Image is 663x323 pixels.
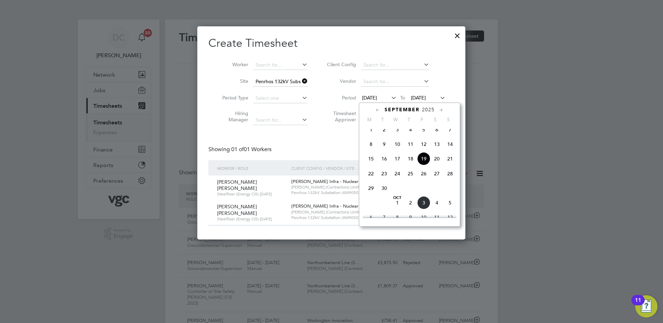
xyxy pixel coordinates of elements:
span: 12 [444,211,457,224]
span: 2025 [422,107,434,113]
span: 21 [444,152,457,165]
span: 12 [417,138,430,151]
span: 16 [378,152,391,165]
span: 7 [444,123,457,136]
button: Open Resource Center, 11 new notifications [635,295,657,317]
span: 17 [391,152,404,165]
span: 22 [364,167,378,180]
div: 11 [635,300,641,309]
span: F [415,116,429,123]
div: Showing [208,146,273,153]
span: 10 [417,211,430,224]
label: Period [325,95,356,101]
input: Search for... [361,60,429,70]
span: 11 [430,211,444,224]
span: 01 of [231,146,244,153]
span: T [402,116,415,123]
span: W [389,116,402,123]
span: [DATE] [362,95,377,101]
span: [PERSON_NAME] [PERSON_NAME] [217,203,257,216]
span: 26 [417,167,430,180]
span: 5 [444,196,457,209]
span: 27 [430,167,444,180]
input: Search for... [253,115,308,125]
span: 11 [404,138,417,151]
span: 18 [404,152,417,165]
span: Penrhos 132kV Substation (4M9050) [291,215,399,220]
label: Period Type [217,95,248,101]
span: 3 [391,123,404,136]
span: 6 [364,211,378,224]
span: 2 [404,196,417,209]
span: Penrhos 132kV Substation (4M9050) [291,190,399,195]
span: 01 Workers [231,146,272,153]
span: [DATE] [411,95,426,101]
span: 1 [391,196,404,209]
div: Client Config / Vendor / Site [290,160,401,176]
span: [PERSON_NAME] (Contractors) Limited [291,209,399,215]
input: Select one [253,94,308,103]
label: Worker [217,61,248,68]
span: 8 [364,138,378,151]
label: Vendor [325,78,356,84]
span: 15 [364,152,378,165]
span: Oct [391,196,404,200]
span: S [442,116,455,123]
span: 23 [378,167,391,180]
span: [PERSON_NAME] (Contractors) Limited [291,184,399,190]
span: 9 [404,211,417,224]
span: 29 [364,182,378,195]
span: 7 [378,211,391,224]
span: 20 [430,152,444,165]
div: Worker / Role [215,160,290,176]
span: 1 [364,123,378,136]
span: 28 [444,167,457,180]
span: 10 [391,138,404,151]
input: Search for... [361,77,429,87]
span: 4 [430,196,444,209]
span: 14 [444,138,457,151]
span: M [363,116,376,123]
span: 4 [404,123,417,136]
span: S [429,116,442,123]
input: Search for... [253,77,308,87]
span: Steelfixer (Energy CIS) [DATE] [217,216,286,222]
span: September [385,107,420,113]
label: Site [217,78,248,84]
span: 2 [378,123,391,136]
span: [PERSON_NAME] Infra - Nuclear Energy Water [291,178,389,184]
label: Client Config [325,61,356,68]
label: Timesheet Approver [325,110,356,123]
span: 9 [378,138,391,151]
label: Hiring Manager [217,110,248,123]
span: [PERSON_NAME] Infra - Nuclear Energy Water [291,203,389,209]
span: 13 [430,138,444,151]
span: [PERSON_NAME] [PERSON_NAME] [217,179,257,191]
h2: Create Timesheet [208,36,454,51]
span: T [376,116,389,123]
span: 25 [404,167,417,180]
input: Search for... [253,60,308,70]
span: 6 [430,123,444,136]
span: 19 [417,152,430,165]
span: Steelfixer (Energy CIS) [DATE] [217,191,286,197]
span: 3 [417,196,430,209]
span: To [398,93,407,102]
span: 30 [378,182,391,195]
span: 24 [391,167,404,180]
span: 5 [417,123,430,136]
span: 8 [391,211,404,224]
